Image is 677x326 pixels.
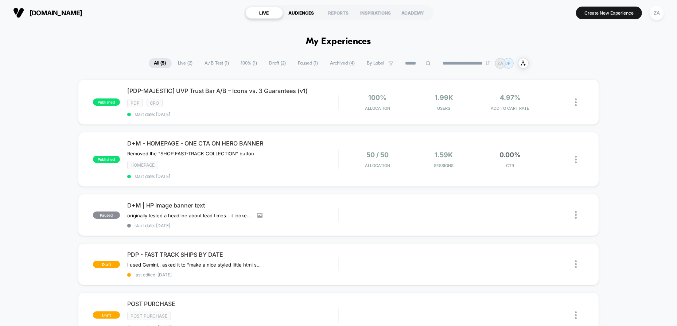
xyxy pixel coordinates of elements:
span: Archived ( 4 ) [325,58,361,68]
button: Create New Experience [576,7,642,19]
img: Visually logo [13,7,24,18]
p: ZA [497,61,503,66]
span: Paused ( 1 ) [293,58,324,68]
span: 50 / 50 [366,151,389,159]
span: HOMEPAGE [127,161,158,169]
span: 100% ( 1 ) [236,58,263,68]
span: paused [93,211,120,219]
span: PDP [127,99,143,107]
span: D+M - HOMEPAGE - ONE CTA ON HERO BANNER [127,140,338,147]
span: start date: [DATE] [127,112,338,117]
span: ADD TO CART RATE [479,106,541,111]
img: close [575,211,577,219]
span: Allocation [365,163,390,168]
img: close [575,311,577,319]
span: 1.99k [435,94,453,101]
span: Removed the "SHOP FAST-TRACK COLLECTION" button [127,151,254,156]
span: draft [93,311,120,319]
div: INSPIRATIONS [357,7,394,19]
span: originally tested a headline about lead times.. it looked like it was failing badly after 4-5 day... [127,213,252,218]
span: published [93,98,120,106]
p: JP [506,61,511,66]
span: last edited: [DATE] [127,272,338,278]
img: close [575,260,577,268]
img: close [575,98,577,106]
span: I used Gemini.. asked it to "make a nice styled little html section to announce the lead time of ... [127,262,262,268]
span: D+M | HP Image banner text [127,202,338,209]
span: PDP - FAST TRACK SHIPS BY DATE [127,251,338,258]
span: CTR [479,163,541,168]
span: Allocation [365,106,390,111]
div: ZA [650,6,664,20]
img: close [575,156,577,163]
span: Live ( 2 ) [173,58,198,68]
button: ZA [647,5,666,20]
span: Users [412,106,475,111]
span: draft [93,261,120,268]
span: [PDP-MAJESTIC] UVP Trust Bar A/B – Icons vs. 3 Guarantees (v1) [127,87,338,94]
span: start date: [DATE] [127,174,338,179]
span: 0.00% [499,151,521,159]
span: A/B Test ( 1 ) [199,58,235,68]
span: Post Purchase [127,312,171,320]
span: published [93,156,120,163]
button: [DOMAIN_NAME] [11,7,85,19]
span: POST PURCHASE [127,300,338,307]
div: REPORTS [320,7,357,19]
span: [DOMAIN_NAME] [30,9,82,17]
span: 100% [368,94,386,101]
img: end [486,61,490,65]
div: LIVE [246,7,283,19]
div: ACADEMY [394,7,432,19]
h1: My Experiences [306,36,371,47]
span: CRO [147,99,163,107]
div: AUDIENCES [283,7,320,19]
span: 1.59k [435,151,453,159]
span: All ( 5 ) [149,58,172,68]
span: 4.97% [500,94,521,101]
span: start date: [DATE] [127,223,338,228]
span: Sessions [412,163,475,168]
span: By Label [367,61,385,66]
span: Draft ( 2 ) [264,58,292,68]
